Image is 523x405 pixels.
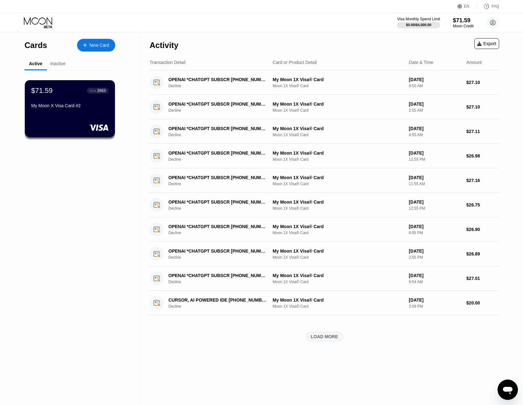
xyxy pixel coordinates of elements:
div: Decline [168,206,275,211]
div: $0.00 / $4,000.00 [406,23,431,27]
div: [DATE] [409,150,461,156]
div: OPENAI *CHATGPT SUBSCR [PHONE_NUMBER] IEDeclineMy Moon 1X Visa® CardMoon 1X Visa® Card[DATE]2:55 ... [150,242,499,266]
div: 9:54 AM [409,280,461,284]
div: $26.98 [466,153,499,158]
div: 3:09 PM [409,304,461,309]
div: My Moon 1X Visa® Card [273,297,404,303]
div: $26.75 [466,202,499,207]
div: $27.01 [466,276,499,281]
div: Export [477,41,496,46]
div: Decline [168,133,275,137]
div: My Moon 1X Visa® Card [273,126,404,131]
div: 9:55 AM [409,84,461,88]
div: CURSOR, AI POWERED IDE [PHONE_NUMBER] US [168,297,267,303]
div: 12:55 PM [409,206,461,211]
div: OPENAI *CHATGPT SUBSCR [PHONE_NUMBER] IE [168,273,267,278]
div: OPENAI *CHATGPT SUBSCR [PHONE_NUMBER] IE [168,199,267,205]
div: [DATE] [409,175,461,180]
div: Date & Time [409,60,433,65]
div: LOAD MORE [311,334,338,339]
div: My Moon 1X Visa® Card [273,224,404,229]
div: [DATE] [409,101,461,107]
div: Export [474,38,499,49]
div: Active [29,61,42,66]
div: $71.59Moon Credit [453,17,474,28]
div: My Moon 1X Visa® Card [273,248,404,254]
div: OPENAI *CHATGPT SUBSCR [PHONE_NUMBER] IEDeclineMy Moon 1X Visa® CardMoon 1X Visa® Card[DATE]9:54 ... [150,266,499,291]
div: [DATE] [409,126,461,131]
div: Visa Monthly Spend Limit [397,17,440,21]
div: OPENAI *CHATGPT SUBSCR [PHONE_NUMBER] IE [168,126,267,131]
div: Decline [168,157,275,162]
div: $26.89 [466,251,499,256]
div: [DATE] [409,224,461,229]
div: $27.10 [466,104,499,109]
div: EN [457,3,477,10]
div: Card or Product Detail [273,60,317,65]
div: OPENAI *CHATGPT SUBSCR [PHONE_NUMBER] IEDeclineMy Moon 1X Visa® CardMoon 1X Visa® Card[DATE]4:55 ... [150,119,499,144]
div: Moon 1X Visa® Card [273,182,404,186]
div: Moon 1X Visa® Card [273,304,404,309]
div: Cards [25,41,47,50]
div: OPENAI *CHATGPT SUBSCR [PHONE_NUMBER] IEDeclineMy Moon 1X Visa® CardMoon 1X Visa® Card[DATE]11:55... [150,144,499,168]
div: Moon Credit [453,24,474,28]
div: CURSOR, AI POWERED IDE [PHONE_NUMBER] USDeclineMy Moon 1X Visa® CardMoon 1X Visa® Card[DATE]3:09 ... [150,291,499,315]
div: 2:55 AM [409,108,461,113]
div: OPENAI *CHATGPT SUBSCR [PHONE_NUMBER] IEDeclineMy Moon 1X Visa® CardMoon 1X Visa® Card[DATE]2:55 ... [150,95,499,119]
div: My Moon 1X Visa® Card [273,199,404,205]
div: 2:55 PM [409,255,461,260]
div: New Card [77,39,115,52]
div: OPENAI *CHATGPT SUBSCR [PHONE_NUMBER] IE [168,175,267,180]
div: Decline [168,182,275,186]
div: My Moon 1X Visa® Card [273,77,404,82]
div: 11:55 PM [409,157,461,162]
div: $27.10 [466,80,499,85]
div: Transaction Detail [150,60,185,65]
div: New Card [89,43,109,48]
div: OPENAI *CHATGPT SUBSCR [PHONE_NUMBER] IEDeclineMy Moon 1X Visa® CardMoon 1X Visa® Card[DATE]12:55... [150,193,499,217]
div: LOAD MORE [150,331,499,342]
div: $27.11 [466,129,499,134]
div: Moon 1X Visa® Card [273,133,404,137]
div: $71.59 [31,87,53,95]
div: Moon 1X Visa® Card [273,255,404,260]
div: Moon 1X Visa® Card [273,280,404,284]
div: FAQ [491,4,499,9]
div: Moon 1X Visa® Card [273,157,404,162]
div: OPENAI *CHATGPT SUBSCR [PHONE_NUMBER] IE [168,248,267,254]
div: Decline [168,108,275,113]
div: My Moon 1X Visa® Card [273,175,404,180]
div: Visa Monthly Spend Limit$0.00/$4,000.00 [397,17,440,28]
div: FAQ [477,3,499,10]
div: Decline [168,255,275,260]
div: 4:55 AM [409,133,461,137]
div: $71.59● ● ● ●2663My Moon X Visa Card #2 [25,80,115,137]
div: My Moon X Visa Card #2 [31,103,109,108]
div: OPENAI *CHATGPT SUBSCR [PHONE_NUMBER] IE [168,224,267,229]
div: Moon 1X Visa® Card [273,231,404,235]
div: [DATE] [409,297,461,303]
div: OPENAI *CHATGPT SUBSCR [PHONE_NUMBER] IEDeclineMy Moon 1X Visa® CardMoon 1X Visa® Card[DATE]8:55 ... [150,217,499,242]
div: Moon 1X Visa® Card [273,84,404,88]
div: Decline [168,280,275,284]
div: Decline [168,84,275,88]
iframe: Button to launch messaging window [498,380,518,400]
div: Inactive [50,61,66,66]
div: Decline [168,304,275,309]
div: [DATE] [409,248,461,254]
div: OPENAI *CHATGPT SUBSCR [PHONE_NUMBER] IEDeclineMy Moon 1X Visa® CardMoon 1X Visa® Card[DATE]11:55... [150,168,499,193]
div: 11:55 AM [409,182,461,186]
div: Activity [150,41,178,50]
div: 2663 [97,88,106,93]
div: Moon 1X Visa® Card [273,206,404,211]
div: 8:55 PM [409,231,461,235]
div: My Moon 1X Visa® Card [273,273,404,278]
div: $71.59 [453,17,474,24]
div: My Moon 1X Visa® Card [273,101,404,107]
div: Amount [466,60,482,65]
div: $26.90 [466,227,499,232]
div: OPENAI *CHATGPT SUBSCR [PHONE_NUMBER] IEDeclineMy Moon 1X Visa® CardMoon 1X Visa® Card[DATE]9:55 ... [150,70,499,95]
div: [DATE] [409,77,461,82]
div: ● ● ● ● [90,90,96,92]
